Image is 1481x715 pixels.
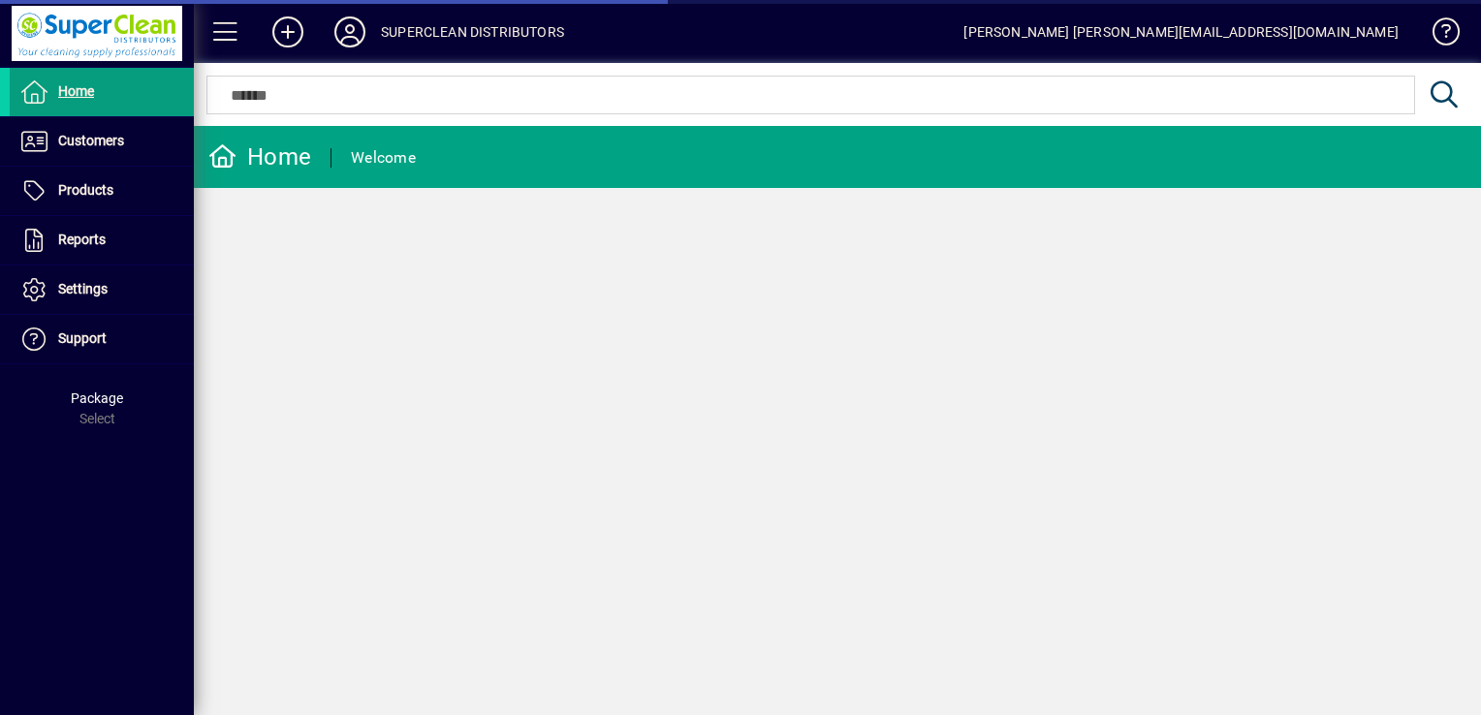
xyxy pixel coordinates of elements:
[10,265,194,314] a: Settings
[10,117,194,166] a: Customers
[381,16,564,47] div: SUPERCLEAN DISTRIBUTORS
[10,167,194,215] a: Products
[319,15,381,49] button: Profile
[1418,4,1457,67] a: Knowledge Base
[58,330,107,346] span: Support
[58,281,108,296] span: Settings
[10,315,194,363] a: Support
[58,83,94,99] span: Home
[208,141,311,172] div: Home
[10,216,194,264] a: Reports
[963,16,1399,47] div: [PERSON_NAME] [PERSON_NAME][EMAIL_ADDRESS][DOMAIN_NAME]
[351,142,416,173] div: Welcome
[71,390,123,406] span: Package
[58,232,106,247] span: Reports
[257,15,319,49] button: Add
[58,182,113,198] span: Products
[58,133,124,148] span: Customers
